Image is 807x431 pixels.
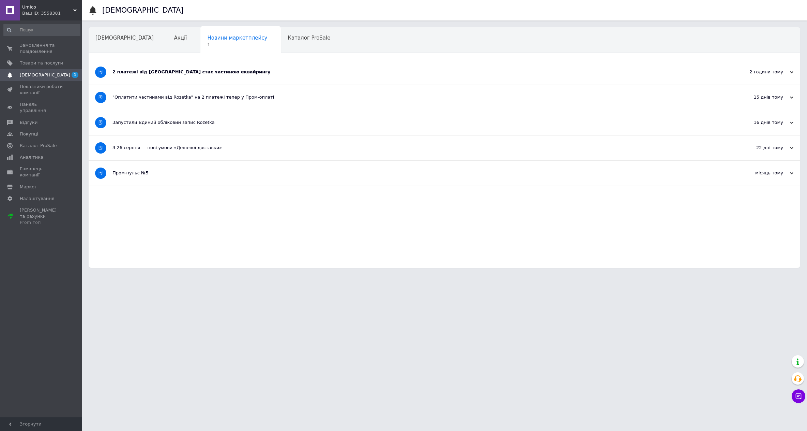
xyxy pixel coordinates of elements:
[725,94,793,100] div: 15 днів тому
[95,35,154,41] span: [DEMOGRAPHIC_DATA]
[112,145,725,151] div: З 26 серпня — нові умови «Дешевої доставки»
[207,42,267,47] span: 1
[112,69,725,75] div: 2 платежі від [GEOGRAPHIC_DATA] стає частиною еквайрингу
[725,170,793,176] div: місяць тому
[22,10,82,16] div: Ваш ID: 3558381
[20,72,70,78] span: [DEMOGRAPHIC_DATA]
[72,72,78,78] span: 1
[20,219,63,226] div: Prom топ
[20,119,37,126] span: Відгуки
[20,166,63,178] span: Гаманець компанії
[20,207,63,226] span: [PERSON_NAME] та рахунки
[207,35,267,41] span: Новини маркетплейсу
[288,35,330,41] span: Каталог ProSale
[20,184,37,190] span: Маркет
[725,119,793,126] div: 16 днів тому
[112,119,725,126] div: Запустили Єдиний обліковий запис Rozetka
[20,84,63,96] span: Показники роботи компанії
[20,143,57,149] span: Каталог ProSale
[22,4,73,10] span: Umico
[20,42,63,55] span: Замовлення та повідомлення
[102,6,184,14] h1: [DEMOGRAPHIC_DATA]
[20,131,38,137] span: Покупці
[20,101,63,114] span: Панель управління
[174,35,187,41] span: Акції
[20,196,55,202] span: Налаштування
[725,145,793,151] div: 22 дні тому
[20,154,43,160] span: Аналітика
[3,24,80,36] input: Пошук
[792,389,805,403] button: Чат з покупцем
[20,60,63,66] span: Товари та послуги
[112,170,725,176] div: Пром-пульс №5
[725,69,793,75] div: 2 години тому
[112,94,725,100] div: "Оплатити частинами від Rozetka" на 2 платежі тепер у Пром-оплаті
